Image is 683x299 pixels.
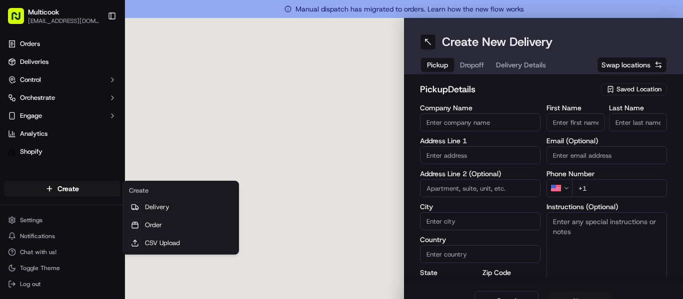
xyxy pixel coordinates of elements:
[125,198,236,216] a: Delivery
[20,232,55,240] span: Notifications
[10,172,26,192] img: Wisdom Oko
[57,184,79,194] span: Create
[20,39,40,48] span: Orders
[20,129,47,138] span: Analytics
[420,212,540,230] input: Enter city
[45,105,137,113] div: We're available if you need us!
[26,64,180,75] input: Got a question? Start typing here...
[546,203,667,210] label: Instructions (Optional)
[114,182,134,190] span: [DATE]
[108,182,112,190] span: •
[546,104,605,111] label: First Name
[170,98,182,110] button: Start new chat
[427,60,448,70] span: Pickup
[546,137,667,144] label: Email (Optional)
[155,128,182,140] button: See all
[616,85,661,94] span: Saved Location
[10,40,182,56] p: Welcome 👋
[420,104,540,111] label: Company Name
[28,17,99,25] span: [EMAIL_ADDRESS][DOMAIN_NAME]
[45,95,164,105] div: Start new chat
[20,57,48,66] span: Deliveries
[10,130,67,138] div: Past conversations
[609,104,667,111] label: Last Name
[31,155,106,163] span: Wisdom [PERSON_NAME]
[6,219,80,237] a: 📗Knowledge Base
[420,179,540,197] input: Apartment, suite, unit, etc.
[20,264,60,272] span: Toggle Theme
[442,34,552,50] h1: Create New Delivery
[420,146,540,164] input: Enter address
[460,60,484,70] span: Dropoff
[420,113,540,131] input: Enter company name
[10,145,26,165] img: Wisdom Oko
[125,183,236,198] div: Create
[20,93,55,102] span: Orchestrate
[10,95,28,113] img: 1736555255976-a54dd68f-1ca7-489b-9aae-adbdc363a1c4
[20,75,41,84] span: Control
[20,280,40,288] span: Log out
[20,248,56,256] span: Chat with us!
[284,4,524,14] span: Manual dispatch has migrated to orders. Learn how the new flow works
[420,245,540,263] input: Enter country
[125,216,236,234] a: Order
[80,219,164,237] a: 💻API Documentation
[125,234,236,252] a: CSV Upload
[572,179,667,197] input: Enter phone number
[482,269,541,276] label: Zip Code
[21,95,39,113] img: 8571987876998_91fb9ceb93ad5c398215_72.jpg
[420,82,595,96] h2: pickup Details
[20,155,28,163] img: 1736555255976-a54dd68f-1ca7-489b-9aae-adbdc363a1c4
[114,155,134,163] span: [DATE]
[70,225,121,233] a: Powered byPylon
[20,111,42,120] span: Engage
[546,113,605,131] input: Enter first name
[609,113,667,131] input: Enter last name
[20,147,42,156] span: Shopify
[601,60,650,70] span: Swap locations
[99,225,121,233] span: Pylon
[20,182,28,190] img: 1736555255976-a54dd68f-1ca7-489b-9aae-adbdc363a1c4
[8,148,16,156] img: Shopify logo
[496,60,546,70] span: Delivery Details
[28,7,59,17] span: Multicook
[420,269,478,276] label: State
[31,182,106,190] span: Wisdom [PERSON_NAME]
[420,170,540,177] label: Address Line 2 (Optional)
[420,236,540,243] label: Country
[4,168,120,184] div: Favorites
[546,170,667,177] label: Phone Number
[420,137,540,144] label: Address Line 1
[20,216,42,224] span: Settings
[108,155,112,163] span: •
[546,146,667,164] input: Enter email address
[420,203,540,210] label: City
[10,10,30,30] img: Nash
